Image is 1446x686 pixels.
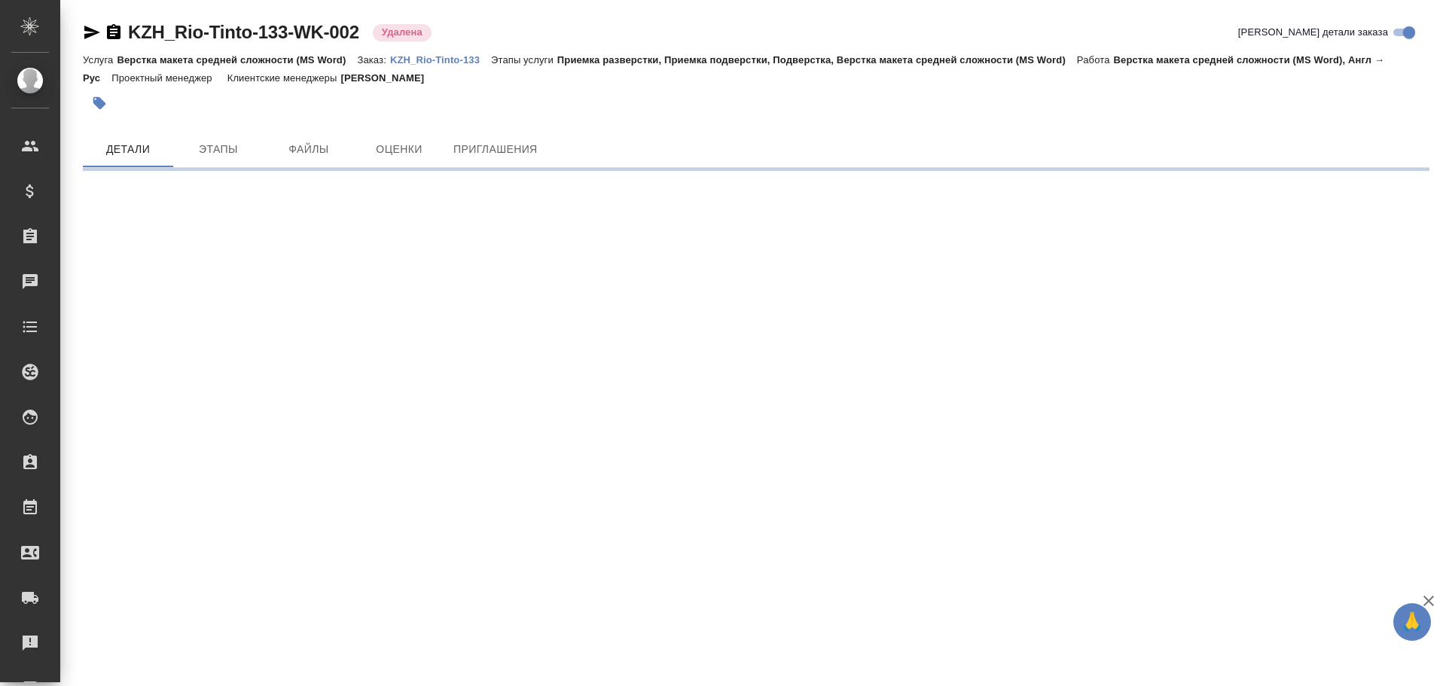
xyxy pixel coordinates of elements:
[390,54,491,66] p: KZH_Rio-Tinto-133
[1393,603,1431,641] button: 🙏
[83,54,117,66] p: Услуга
[1077,54,1114,66] p: Работа
[105,23,123,41] button: Скопировать ссылку
[491,54,557,66] p: Этапы услуги
[92,140,164,159] span: Детали
[182,140,255,159] span: Этапы
[363,140,435,159] span: Оценки
[111,72,215,84] p: Проектный менеджер
[557,54,1077,66] p: Приемка разверстки, Приемка подверстки, Подверстка, Верстка макета средней сложности (MS Word)
[357,54,389,66] p: Заказ:
[382,25,423,40] p: Удалена
[1399,606,1425,638] span: 🙏
[128,22,359,42] a: KZH_Rio-Tinto-133-WK-002
[1238,25,1388,40] span: [PERSON_NAME] детали заказа
[390,53,491,66] a: KZH_Rio-Tinto-133
[227,72,341,84] p: Клиентские менеджеры
[340,72,435,84] p: [PERSON_NAME]
[117,54,357,66] p: Верстка макета средней сложности (MS Word)
[453,140,538,159] span: Приглашения
[83,23,101,41] button: Скопировать ссылку для ЯМессенджера
[83,87,116,120] button: Добавить тэг
[273,140,345,159] span: Файлы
